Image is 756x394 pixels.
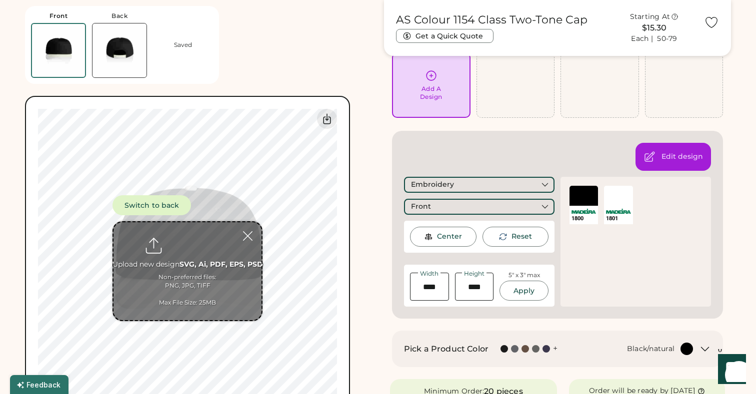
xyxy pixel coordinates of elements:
button: Get a Quick Quote [396,29,493,43]
img: Center Image Icon [424,232,433,241]
div: 1800 [571,215,596,222]
div: Starting At [630,12,670,22]
div: This will reset the rotation of the selected element to 0°. [511,232,532,242]
img: Madeira Logo [571,209,596,214]
div: 1801 [606,215,630,222]
img: Madeira Logo [606,209,630,214]
button: Apply [499,281,548,301]
div: 5" x 3" max [508,271,540,280]
h2: Pick a Product Color [404,343,488,355]
div: Black/natural [627,344,674,354]
div: Width [418,271,440,277]
div: Front [411,202,431,212]
div: Download Front Mockup [317,109,337,129]
div: Center [437,232,462,242]
div: Add A Design [420,85,442,101]
img: AS Colour 1154 Black/natural Back Thumbnail [92,23,146,77]
div: Upload new design [112,260,263,270]
div: Saved [174,41,192,49]
div: Each | 50-79 [631,34,677,44]
div: Open the design editor to change colors, background, and decoration method. [661,152,703,162]
div: Height [462,271,486,277]
div: + [553,343,557,354]
div: Front [49,12,68,20]
iframe: Front Chat [708,349,751,392]
h1: AS Colour 1154 Class Two-Tone Cap [396,13,587,27]
div: Embroidery [411,180,454,190]
div: Back [111,12,127,20]
div: $15.30 [610,22,698,34]
img: AS Colour 1154 Black/natural Front Thumbnail [32,24,85,77]
button: Switch to back [112,195,191,215]
strong: SVG, Ai, PDF, EPS, PSD [179,260,263,269]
